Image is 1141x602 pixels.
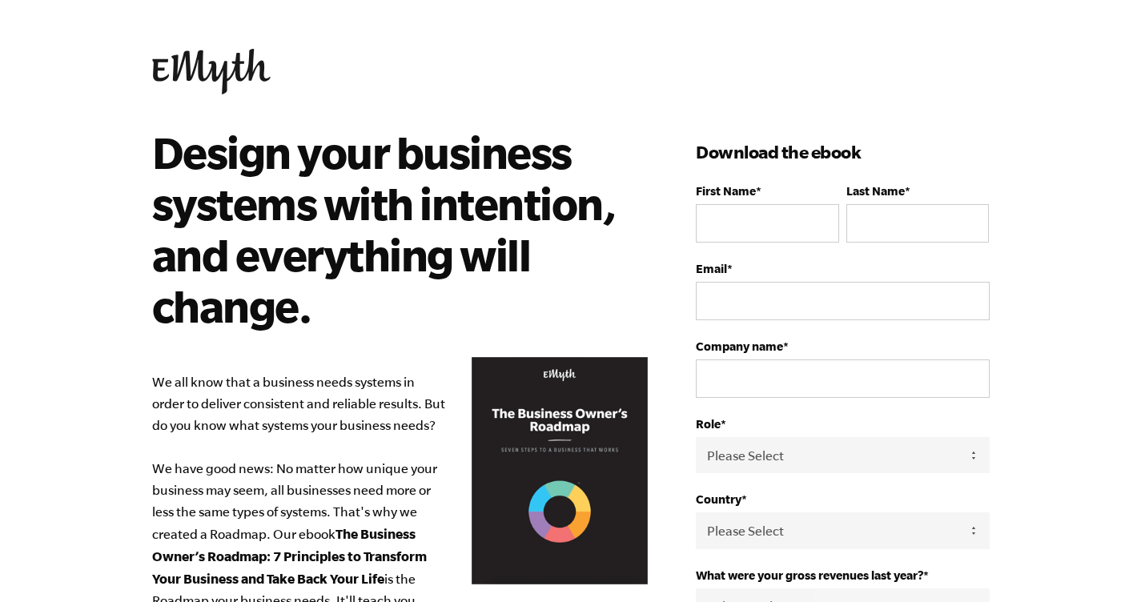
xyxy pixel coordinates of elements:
[152,126,625,331] h2: Design your business systems with intention, and everything will change.
[696,492,741,506] span: Country
[846,184,905,198] span: Last Name
[472,357,648,585] img: Business Owners Roadmap Cover
[696,262,727,275] span: Email
[152,49,271,94] img: EMyth
[1061,525,1141,602] iframe: Chat Widget
[696,339,783,353] span: Company name
[696,568,923,582] span: What were your gross revenues last year?
[696,417,721,431] span: Role
[152,526,427,586] b: The Business Owner’s Roadmap: 7 Principles to Transform Your Business and Take Back Your Life
[696,184,756,198] span: First Name
[696,139,989,165] h3: Download the ebook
